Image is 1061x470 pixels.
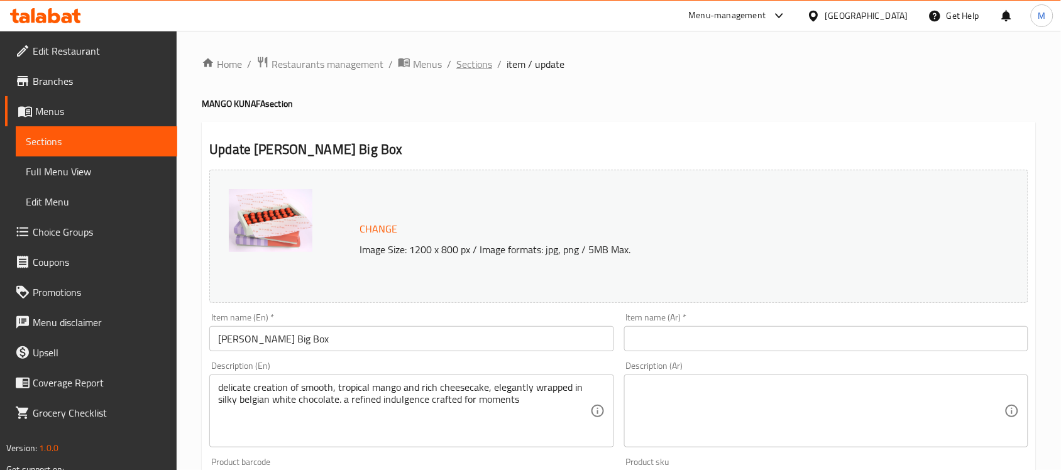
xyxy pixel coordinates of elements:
span: Promotions [33,285,167,300]
span: Version: [6,440,37,456]
span: Restaurants management [272,57,383,72]
h2: Update [PERSON_NAME] Big Box [209,140,1028,159]
nav: breadcrumb [202,56,1036,72]
span: Menus [35,104,167,119]
a: Upsell [5,337,177,368]
input: Enter name En [209,326,613,351]
a: Home [202,57,242,72]
a: Coverage Report [5,368,177,398]
a: Menus [398,56,442,72]
span: Coupons [33,254,167,270]
span: Coverage Report [33,375,167,390]
a: Coupons [5,247,177,277]
span: Branches [33,74,167,89]
h4: MANGO KUNAFA section [202,97,1036,110]
a: Edit Menu [16,187,177,217]
span: Grocery Checklist [33,405,167,420]
input: Enter name Ar [624,326,1028,351]
a: Grocery Checklist [5,398,177,428]
span: M [1038,9,1046,23]
a: Menu disclaimer [5,307,177,337]
li: / [497,57,502,72]
a: Choice Groups [5,217,177,247]
div: Menu-management [689,8,766,23]
a: Edit Restaurant [5,36,177,66]
span: Menus [413,57,442,72]
a: Sections [456,57,492,72]
li: / [388,57,393,72]
img: mmw_638950970390901586 [229,189,312,252]
li: / [247,57,251,72]
a: Branches [5,66,177,96]
li: / [447,57,451,72]
textarea: delicate creation of smooth, tropical mango and rich cheesecake, elegantly wrapped in silky belgi... [218,381,590,441]
button: Change [355,216,402,242]
span: Edit Restaurant [33,43,167,58]
span: item / update [507,57,564,72]
a: Menus [5,96,177,126]
a: Promotions [5,277,177,307]
span: Choice Groups [33,224,167,239]
a: Full Menu View [16,156,177,187]
span: Change [360,220,397,238]
p: Image Size: 1200 x 800 px / Image formats: jpg, png / 5MB Max. [355,242,939,257]
span: 1.0.0 [39,440,58,456]
div: [GEOGRAPHIC_DATA] [825,9,908,23]
a: Restaurants management [256,56,383,72]
span: Sections [26,134,167,149]
span: Edit Menu [26,194,167,209]
span: Full Menu View [26,164,167,179]
span: Menu disclaimer [33,315,167,330]
a: Sections [16,126,177,156]
span: Upsell [33,345,167,360]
